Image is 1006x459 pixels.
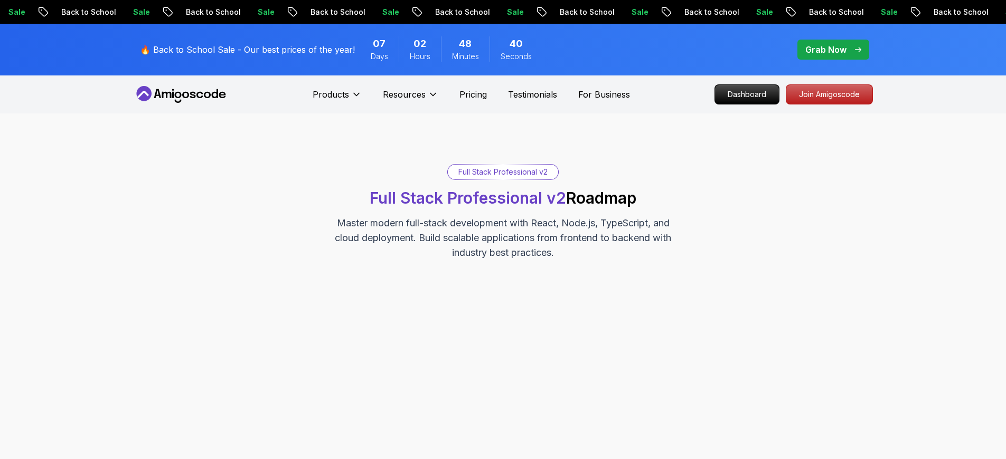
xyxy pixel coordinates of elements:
p: Grab Now [805,43,847,56]
p: Sale [779,7,813,17]
button: Resources [383,88,438,109]
p: Sale [281,7,315,17]
p: Back to School [458,7,530,17]
p: 🔥 Back to School Sale - Our best prices of the year! [140,43,355,56]
p: Master modern full-stack development with React, Node.js, TypeScript, and cloud deployment. Build... [326,216,681,260]
span: 2 Hours [413,36,426,51]
button: Products [313,88,362,109]
p: Back to School [334,7,406,17]
a: Dashboard [714,84,779,104]
h1: Roadmap [370,188,636,207]
p: Back to School [84,7,156,17]
a: Testimonials [508,88,557,101]
span: Seconds [501,51,532,62]
span: Days [371,51,388,62]
span: Hours [410,51,430,62]
p: Back to School [708,7,779,17]
p: Join Amigoscode [786,85,872,104]
span: 7 Days [373,36,386,51]
span: 48 Minutes [459,36,472,51]
span: 40 Seconds [510,36,523,51]
p: Sale [904,7,938,17]
p: Dashboard [715,85,779,104]
p: Back to School [209,7,281,17]
a: Pricing [459,88,487,101]
p: Sale [406,7,439,17]
span: Full Stack Professional v2 [370,188,566,207]
a: For Business [578,88,630,101]
p: Resources [383,88,426,101]
p: Products [313,88,349,101]
p: Sale [530,7,564,17]
p: Sale [655,7,689,17]
p: Back to School [583,7,655,17]
p: Back to School [832,7,904,17]
a: Join Amigoscode [786,84,873,104]
div: Full Stack Professional v2 [448,165,558,179]
span: Minutes [452,51,479,62]
p: Sale [156,7,190,17]
p: Sale [32,7,65,17]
